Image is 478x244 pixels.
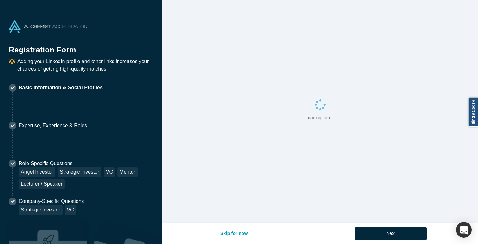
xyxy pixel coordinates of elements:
[9,38,154,56] h1: Registration Form
[19,205,63,215] div: Strategic Investor
[19,122,87,129] p: Expertise, Experience & Roles
[19,160,154,167] p: Role-Specific Questions
[355,227,427,240] button: Next
[117,167,138,177] div: Mentor
[469,98,478,127] a: Report a bug!
[17,58,154,73] p: Adding your LinkedIn profile and other links increases your chances of getting high-quality matches.
[305,115,335,121] p: Loading form...
[19,167,55,177] div: Angel Investor
[104,167,115,177] div: VC
[19,84,103,92] p: Basic Information & Social Profiles
[65,205,76,215] div: VC
[9,20,87,33] img: Alchemist Accelerator Logo
[58,167,101,177] div: Strategic Investor
[214,227,254,240] button: Skip for now
[19,198,84,205] p: Company-Specific Questions
[19,179,65,189] div: Lecturer / Speaker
